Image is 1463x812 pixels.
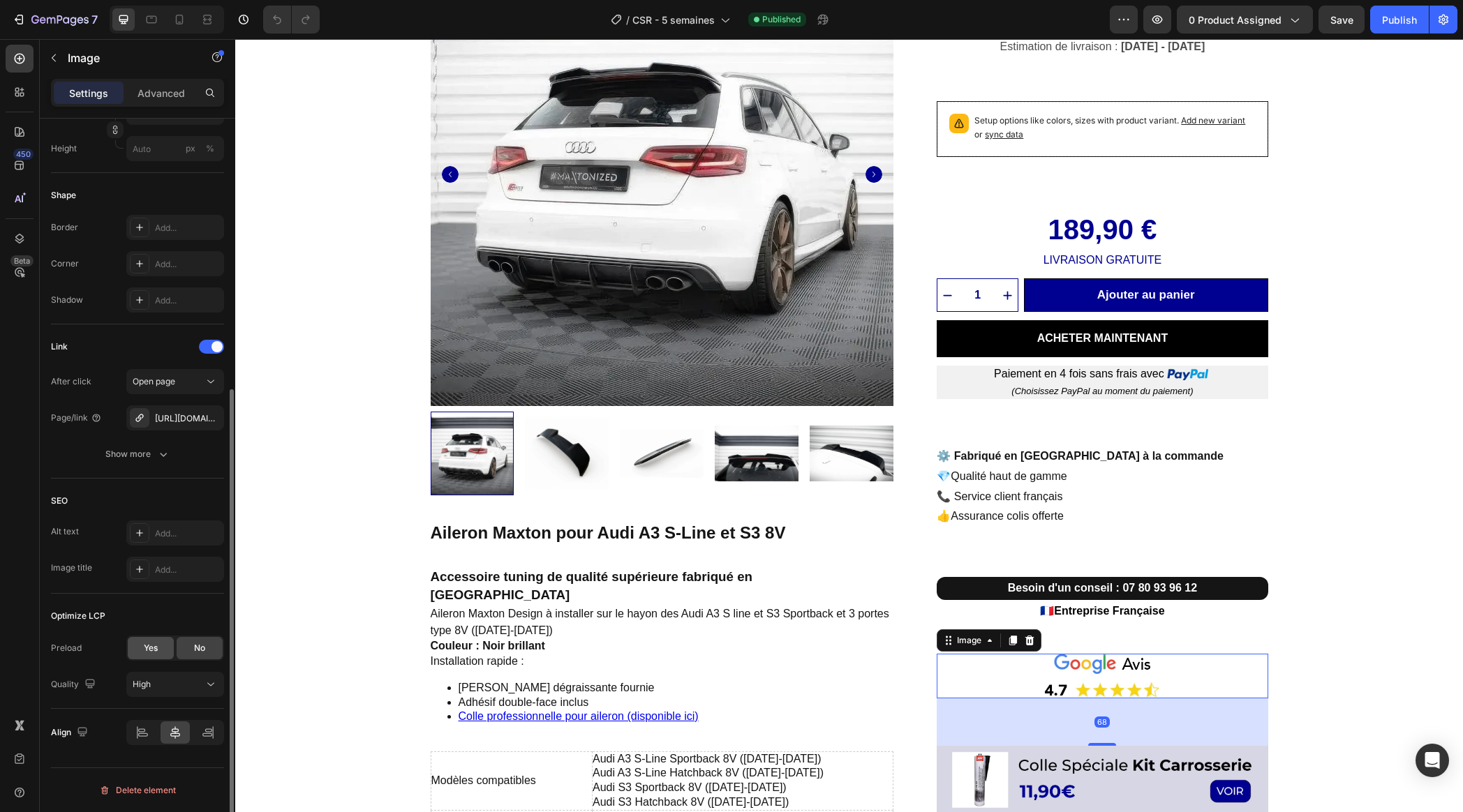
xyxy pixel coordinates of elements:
p: ACHETER MAINTENANT [802,290,933,310]
div: SEO [51,495,68,507]
div: Align [51,723,91,742]
div: Border [51,221,78,234]
span: 🇫🇷 [805,566,819,578]
span: Add new variant [946,76,1010,87]
img: gempages_553466112554042288-9f19e19f-ec2b-4041-bc32-55d9fce39ed8.webp [809,615,925,659]
strong: 👍 [701,471,715,483]
div: Publish [1382,13,1417,27]
li: Adhésif double-face inclus [223,656,659,671]
div: Corner [51,257,79,270]
button: Delete element [51,779,224,802]
p: Advanced [138,86,185,100]
div: Shadow [51,294,83,306]
button: Show more [51,442,224,467]
span: Published [762,13,801,26]
div: % [206,142,214,155]
p: Installation rapide : [195,616,289,628]
div: Add... [155,222,221,234]
span: Paiement en 4 fois sans frais avec [759,326,976,343]
span: or [739,90,788,100]
div: 68 [859,677,875,689]
button: Ajouter au panier [789,239,1033,273]
button: increment [762,240,782,272]
img: Aileron Maxton Audi A3 S-Line / S3 8V - Revvo [385,373,468,456]
button: High [126,672,224,697]
img: Colle pour becquet anti-arrachage [701,707,1032,775]
div: Preload [51,642,82,654]
div: Ajouter au panier [862,248,960,264]
div: Alt text [51,525,79,538]
span: Estimation de livraison : [765,1,883,13]
li: [PERSON_NAME] dégraissante fournie [223,642,659,656]
div: Undo/Redo [263,6,320,33]
div: Link [51,340,68,353]
div: px [186,142,195,155]
p: Assurance colis offerte [701,467,1031,488]
span: 0 product assigned [1189,13,1282,27]
div: Add... [155,258,221,271]
img: Aileron Maxton Audi A3 S-Line / S3 8V - Revvo [480,373,563,456]
p: Setup options like colors, sizes with product variant. [739,75,1020,103]
div: Beta [10,255,34,266]
strong: 💎 [701,431,715,443]
span: Yes [144,642,158,654]
label: Height [51,142,77,155]
td: [PERSON_NAME] [357,771,658,786]
span: (Choisissez PayPal au moment du paiement) [776,347,958,357]
button: Publish [1370,6,1429,33]
span: Open page [133,376,175,386]
img: PayPal [932,329,973,341]
div: Add... [155,527,221,540]
div: Show more [105,447,170,461]
p: 7 [91,11,98,28]
div: Page/link [51,412,102,424]
button: 0 product assigned [1177,6,1313,33]
span: sync data [750,90,788,100]
div: Quality [51,675,98,694]
button: <p>ACHETER MAINTENANT</p> [701,281,1032,318]
p: Entreprise Française [703,562,1031,582]
h3: Accessoire tuning de qualité supérieure fabriqué en [GEOGRAPHIC_DATA] [195,530,517,563]
img: Aileron Maxton Audi A3 S-Line / S3 8V - Revvo [574,373,658,456]
p: Aileron Maxton Design à installer sur le hayon des Audi A3 S line et S3 Sportback et 3 portes typ... [195,569,654,596]
div: Shape [51,189,76,202]
iframe: Design area [235,39,1463,812]
input: px% [126,136,224,161]
button: Carousel Next Arrow [630,127,647,144]
div: Add... [155,564,221,576]
p: Qualité haut de gamme 📞 Service client français [701,428,1031,468]
div: Delete element [99,782,176,799]
div: Add... [155,294,221,307]
div: [URL][DOMAIN_NAME] [155,412,221,425]
div: 189,90 € [812,171,923,210]
button: % [182,140,199,157]
span: No [194,642,205,654]
button: Save [1319,6,1365,33]
td: Modèles compatibles [195,712,357,771]
span: Save [1330,14,1353,26]
p: LIVRAISON GRATUITE [703,211,1031,232]
div: After click [51,375,91,388]
span: / [626,13,630,27]
input: quantity [722,240,762,272]
p: Besoin d'un conseil : 07 80 93 96 12 [703,539,1031,559]
td: Audi A3 S-Line Sportback 8V ([DATE]-[DATE]) Audi A3 S-Line Hatchback 8V ([DATE]-[DATE]) Audi S3 S... [357,712,658,771]
h4: Couleur : Noir brillant [195,601,310,612]
span: CSR - 5 semaines [632,13,715,27]
button: Open page [126,369,224,394]
a: Colle kit carrosserie [701,707,1032,775]
div: Optimize LCP [51,610,105,622]
div: 450 [13,149,34,160]
h2: Aileron Maxton pour Audi A3 S-Line et S3 8V [195,484,551,503]
div: Image [719,595,749,608]
p: Image [68,50,186,66]
p: Settings [69,86,108,100]
td: Position [195,771,357,786]
span: [DATE] - [DATE] [886,1,970,13]
img: Aileron Maxton Audi A3 S-Line / S3 8V - Revvo [290,373,373,456]
div: Image title [51,562,92,574]
strong: ⚙️ Fabriqué en [GEOGRAPHIC_DATA] à la commande [701,411,988,423]
div: Open Intercom Messenger [1416,744,1449,777]
button: decrement [702,240,722,272]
